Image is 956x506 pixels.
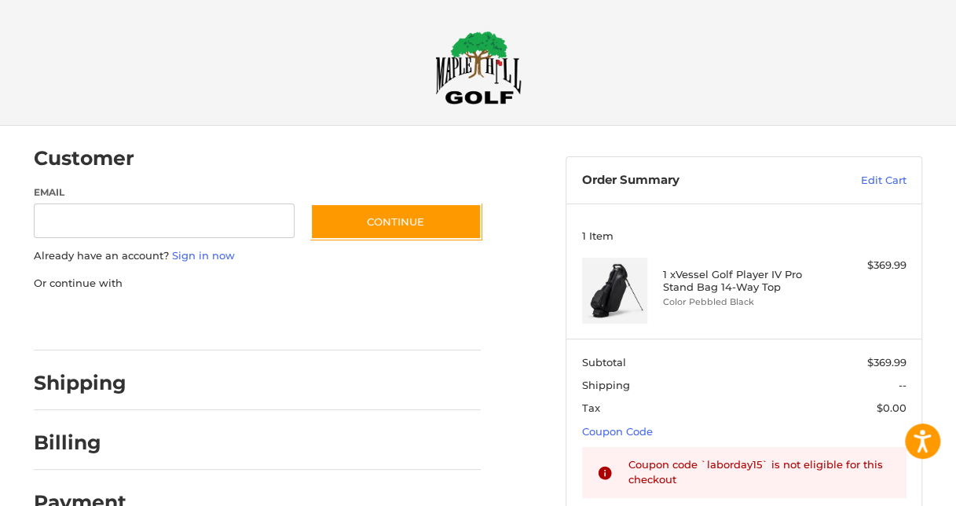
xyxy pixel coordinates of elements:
[582,356,626,368] span: Subtotal
[663,295,822,309] li: Color Pebbled Black
[867,356,907,368] span: $369.99
[877,401,907,414] span: $0.00
[582,229,907,242] h3: 1 Item
[582,425,653,438] a: Coupon Code
[34,248,481,264] p: Already have an account?
[825,258,906,273] div: $369.99
[34,276,481,291] p: Or continue with
[582,379,630,391] span: Shipping
[34,185,295,200] label: Email
[295,306,413,335] iframe: PayPal-venmo
[29,306,147,335] iframe: PayPal-paypal
[172,249,235,262] a: Sign in now
[899,379,907,391] span: --
[663,268,822,294] h4: 1 x Vessel Golf Player IV Pro Stand Bag 14-Way Top
[803,173,907,189] a: Edit Cart
[310,203,482,240] button: Continue
[582,401,600,414] span: Tax
[435,31,522,104] img: Maple Hill Golf
[34,146,134,170] h2: Customer
[34,431,126,455] h2: Billing
[582,173,803,189] h3: Order Summary
[628,457,891,488] div: Coupon code `laborday15` is not eligible for this checkout
[34,371,126,395] h2: Shipping
[162,306,280,335] iframe: PayPal-paylater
